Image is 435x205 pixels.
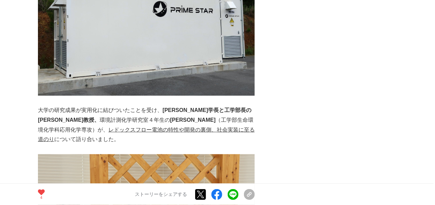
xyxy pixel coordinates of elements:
p: ストーリーをシェアする [135,191,187,198]
strong: [PERSON_NAME]学長と工学部長の[PERSON_NAME]教授、 [38,107,251,123]
p: 4 [38,196,45,199]
strong: [PERSON_NAME] [170,117,215,123]
p: 大学の研究成果が実用化に結びついたことを受け、 環境計測化学研究室４年生の （工学部生命環境化学科応用化学専攻）が、 について語り合いました。 [38,106,255,144]
u: レドックスフロー電池の特性や開発の裏側、社会実装に至る道のり [38,127,255,142]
